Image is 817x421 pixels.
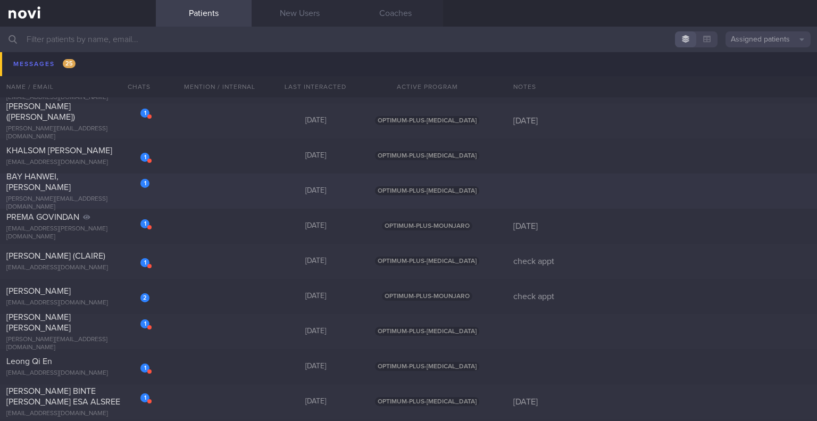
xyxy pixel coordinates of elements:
span: [PERSON_NAME] [6,287,71,295]
span: OPTIMUM-PLUS-[MEDICAL_DATA] [375,257,479,266]
div: [DATE] [507,221,817,232]
div: 1 [140,219,149,228]
div: 1 [140,153,149,162]
div: [EMAIL_ADDRESS][DOMAIN_NAME] [6,410,149,418]
div: 1 [140,47,149,56]
div: [DATE] [268,362,363,372]
span: PREMA GOVINDAN [6,213,79,221]
div: [EMAIL_ADDRESS][DOMAIN_NAME] [6,94,149,102]
div: [DATE] [268,257,363,266]
div: check appt [507,256,817,267]
span: BAY HANWEI, [PERSON_NAME] [6,172,71,192]
div: [DATE] [268,327,363,336]
div: [DATE] [268,151,363,161]
div: 1 [140,109,149,118]
div: 1 [140,364,149,373]
span: OPTIMUM-PLUS-[MEDICAL_DATA] [375,327,479,336]
div: [DATE] [268,292,363,301]
button: Assigned patients [726,31,811,47]
span: KHALSOM [PERSON_NAME] [6,146,112,155]
span: [PERSON_NAME] ([PERSON_NAME]) [6,102,75,121]
span: OPTIMUM-PLUS-MOUNJARO [382,292,472,301]
span: [PERSON_NAME] BINTE [PERSON_NAME] ESA ALSREE [6,387,120,406]
div: [EMAIL_ADDRESS][DOMAIN_NAME] [6,159,149,167]
div: 2 [140,293,149,302]
span: Leong Qi En [6,357,52,366]
span: OPTIMUM-PLUS-[MEDICAL_DATA] [375,151,479,160]
span: OPTIMUM-PLUS-[MEDICAL_DATA] [375,116,479,125]
span: Quek [PERSON_NAME], [PERSON_NAME] [6,71,95,90]
div: [EMAIL_ADDRESS][DOMAIN_NAME] [6,53,149,61]
div: 1 [140,258,149,267]
div: 1 [140,393,149,402]
div: [DATE] [268,186,363,196]
span: [PERSON_NAME] (CLAIRE) [6,252,105,260]
div: [PERSON_NAME][EMAIL_ADDRESS][DOMAIN_NAME] [6,125,149,141]
span: OPTIMUM-PLUS-[MEDICAL_DATA] [375,397,479,406]
div: 1 [140,77,149,86]
div: [EMAIL_ADDRESS][DOMAIN_NAME] [6,264,149,272]
div: [PERSON_NAME][EMAIL_ADDRESS][DOMAIN_NAME] [6,336,149,352]
div: [DATE] [268,397,363,407]
div: check appt [507,291,817,302]
span: OPTIMUM-PLUS-[MEDICAL_DATA] [375,362,479,371]
span: OPTIMUM-PLUS-[MEDICAL_DATA] [375,81,479,90]
div: [DATE] [507,80,817,91]
div: [DATE] [268,81,363,90]
span: OPTIMUM-PLUS-MOUNJARO [382,221,472,230]
span: [PERSON_NAME] [PERSON_NAME] [6,313,71,332]
div: [EMAIL_ADDRESS][DOMAIN_NAME] [6,369,149,377]
div: 1 [140,319,149,328]
div: [DATE] [507,397,817,407]
div: [EMAIL_ADDRESS][PERSON_NAME][DOMAIN_NAME] [6,225,149,241]
span: OPTIMUM-PLUS-[MEDICAL_DATA] [375,186,479,195]
div: 1 [140,179,149,188]
div: [DATE] [507,115,817,126]
div: [DATE] [268,221,363,231]
div: [PERSON_NAME][EMAIL_ADDRESS][DOMAIN_NAME] [6,195,149,211]
div: [DATE] [268,116,363,126]
div: [EMAIL_ADDRESS][DOMAIN_NAME] [6,299,149,307]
